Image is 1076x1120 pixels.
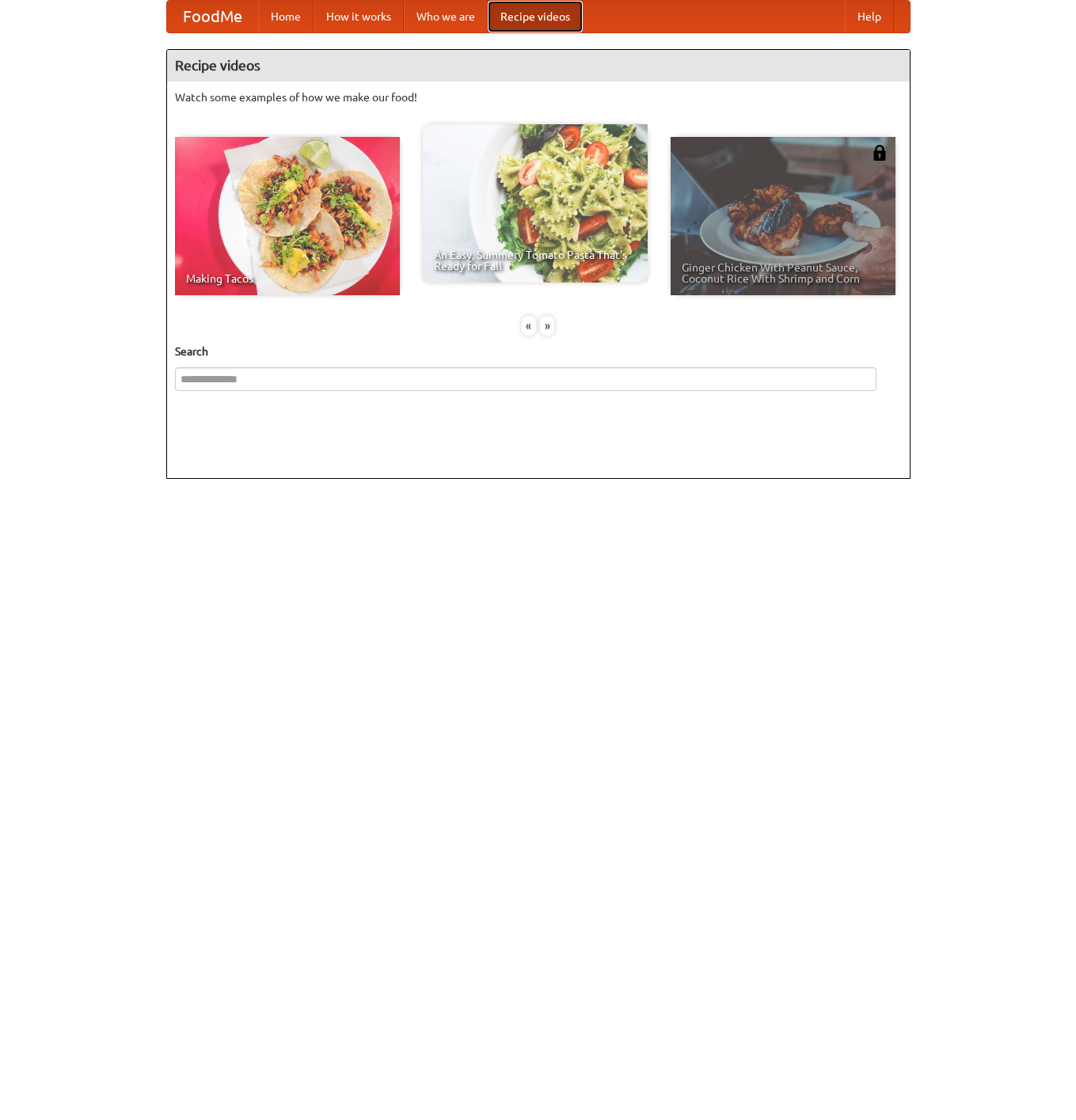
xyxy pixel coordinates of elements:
a: Making Tacos [175,137,400,295]
h4: Recipe videos [167,50,910,82]
a: Help [845,1,894,32]
a: Recipe videos [488,1,583,32]
p: Watch some examples of how we make our food! [175,89,902,105]
span: Making Tacos [186,273,389,284]
a: FoodMe [167,1,258,32]
a: How it works [314,1,404,32]
a: An Easy, Summery Tomato Pasta That's Ready for Fall [423,124,648,283]
a: Home [258,1,314,32]
div: « [522,316,536,336]
div: » [540,316,554,336]
h5: Search [175,344,902,359]
a: Who we are [404,1,488,32]
span: An Easy, Summery Tomato Pasta That's Ready for Fall [434,249,637,271]
img: 483408.png [872,145,888,161]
